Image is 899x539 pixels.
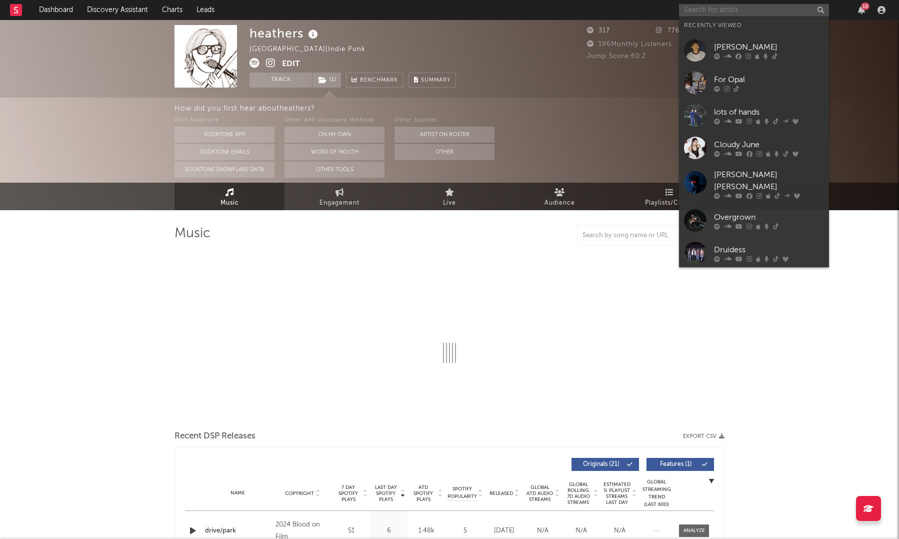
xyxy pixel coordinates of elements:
span: Spotify Popularity [447,485,477,500]
button: Word Of Mouth [284,144,384,160]
button: Sodatone Snowflake Data [174,162,274,178]
button: Edit [282,58,300,71]
button: Track [249,73,312,88]
button: Sodatone App [174,127,274,143]
div: [PERSON_NAME] [PERSON_NAME] [714,169,824,193]
span: Global ATD Audio Streams [526,484,553,502]
span: Estimated % Playlist Streams Last Day [603,481,630,505]
div: For Opal [714,74,824,86]
span: Released [489,490,513,496]
button: Other Tools [284,162,384,178]
span: 7 Day Spotify Plays [335,484,361,502]
span: Music [220,197,239,209]
span: 196 Monthly Listeners [587,41,672,48]
div: With Sodatone [174,115,274,127]
div: 6 [372,526,405,536]
a: [PERSON_NAME] [679,34,829,67]
div: [PERSON_NAME] [714,41,824,53]
a: [PERSON_NAME] [PERSON_NAME] [679,164,829,204]
a: Live [394,183,504,210]
span: Jump Score: 60.2 [587,53,646,60]
div: Recently Viewed [684,20,824,32]
a: Cloudy June [679,132,829,164]
div: Name [205,489,270,497]
button: Sodatone Emails [174,144,274,160]
span: Playlists/Charts [645,197,694,209]
a: Druidess [679,237,829,269]
span: Benchmark [360,75,398,87]
button: Artist on Roster [394,127,494,143]
span: ATD Spotify Plays [410,484,436,502]
span: Recent DSP Releases [174,430,255,442]
div: Other Sources [394,115,494,127]
div: [GEOGRAPHIC_DATA] | Indie Punk [249,44,377,56]
span: ( 1 ) [312,73,341,88]
span: Live [443,197,456,209]
button: Originals(21) [571,458,639,471]
button: Features(1) [646,458,714,471]
span: Features ( 1 ) [653,461,699,467]
span: Engagement [319,197,359,209]
div: lots of hands [714,106,824,118]
span: Last Day Spotify Plays [372,484,399,502]
div: How did you first hear about heathers ? [174,103,899,115]
span: 317 [587,28,610,34]
span: Summary [421,78,450,83]
a: For Opal [679,67,829,99]
span: Global Rolling 7D Audio Streams [564,481,592,505]
span: Copyright [285,490,314,496]
button: Summary [408,73,456,88]
div: 1.48k [410,526,442,536]
div: Global Streaming Trend (Last 60D) [641,478,671,508]
div: Overgrown [714,211,824,223]
div: 5 [447,526,482,536]
a: Engagement [284,183,394,210]
a: Playlists/Charts [614,183,724,210]
div: N/A [564,526,598,536]
input: Search by song name or URL [577,232,683,240]
div: 51 [335,526,367,536]
button: On My Own [284,127,384,143]
span: Audience [544,197,575,209]
button: Other [394,144,494,160]
div: [DATE] [487,526,521,536]
span: 776 [656,28,680,34]
a: Benchmark [346,73,403,88]
div: N/A [526,526,559,536]
div: Cloudy June [714,139,824,151]
div: heathers [249,25,320,42]
a: drive/park [205,526,270,536]
div: Druidess [714,244,824,256]
div: 10 [861,3,869,10]
div: Other A&R Discovery Methods [284,115,384,127]
a: lots of hands [679,99,829,132]
a: Overgrown [679,204,829,237]
button: (1) [312,73,341,88]
button: 10 [858,6,865,14]
div: N/A [603,526,636,536]
input: Search for artists [679,4,829,17]
a: Music [174,183,284,210]
button: Export CSV [683,433,724,439]
a: Audience [504,183,614,210]
span: Originals ( 21 ) [578,461,624,467]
